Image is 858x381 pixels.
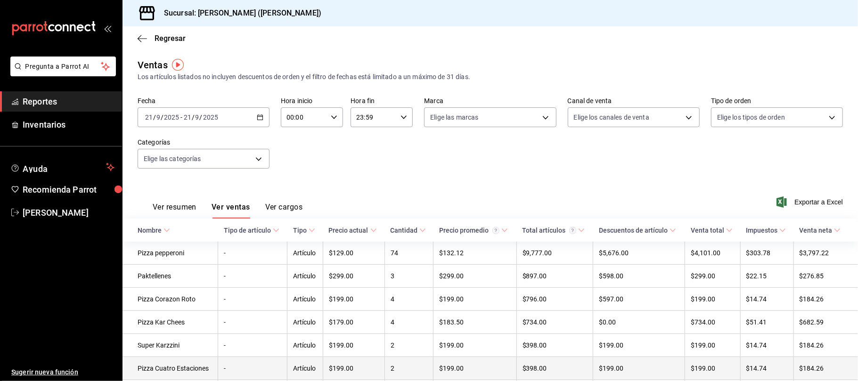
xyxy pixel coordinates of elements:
td: 4 [384,311,433,334]
input: -- [195,113,200,121]
td: $199.00 [323,334,385,357]
td: $184.26 [793,288,858,311]
td: Pizza Cuatro Estaciones [123,357,218,380]
td: $796.00 [516,288,593,311]
td: $22.15 [740,265,793,288]
td: 2 [384,334,433,357]
button: Pregunta a Parrot AI [10,57,116,76]
td: $299.00 [323,265,385,288]
span: Nombre [138,227,170,234]
label: Tipo de orden [711,98,843,105]
td: $299.00 [433,265,516,288]
td: 3 [384,265,433,288]
td: $184.26 [793,357,858,380]
input: -- [183,113,192,121]
td: - [218,311,287,334]
td: $179.00 [323,311,385,334]
label: Hora inicio [281,98,343,105]
span: Elige los canales de venta [574,113,649,122]
td: $303.78 [740,242,793,265]
h3: Sucursal: [PERSON_NAME] ([PERSON_NAME]) [156,8,321,19]
svg: El total artículos considera cambios de precios en los artículos así como costos adicionales por ... [569,227,576,234]
td: Pizza pepperoni [123,242,218,265]
div: Venta total [691,227,724,234]
td: $199.00 [593,357,685,380]
label: Hora fin [351,98,413,105]
input: -- [156,113,161,121]
span: / [153,113,156,121]
td: $199.00 [433,288,516,311]
td: $5,676.00 [593,242,685,265]
input: ---- [203,113,219,121]
div: navigation tabs [153,203,302,219]
span: Elige las marcas [430,113,478,122]
td: $597.00 [593,288,685,311]
td: $276.85 [793,265,858,288]
button: Exportar a Excel [778,196,843,208]
td: $129.00 [323,242,385,265]
span: / [161,113,163,121]
td: $199.00 [685,334,740,357]
label: Categorías [138,139,270,146]
span: Sugerir nueva función [11,367,114,377]
td: $14.74 [740,288,793,311]
span: Elige las categorías [144,154,201,163]
td: $183.50 [433,311,516,334]
td: Artículo [287,265,323,288]
td: $0.00 [593,311,685,334]
span: Venta neta [799,227,841,234]
td: Artículo [287,334,323,357]
span: [PERSON_NAME] [23,206,114,219]
label: Canal de venta [568,98,700,105]
td: $51.41 [740,311,793,334]
div: Descuentos de artículo [599,227,668,234]
span: / [200,113,203,121]
td: Artículo [287,357,323,380]
td: $199.00 [433,357,516,380]
td: Artículo [287,242,323,265]
button: Ver cargos [265,203,303,219]
span: Tipo [293,227,315,234]
span: Cantidad [390,227,426,234]
td: $199.00 [433,334,516,357]
span: Elige los tipos de orden [717,113,785,122]
label: Fecha [138,98,270,105]
td: $682.59 [793,311,858,334]
td: $299.00 [685,265,740,288]
span: Reportes [23,95,114,108]
td: Pizza Kar Chees [123,311,218,334]
td: $132.12 [433,242,516,265]
td: - [218,288,287,311]
span: Venta total [691,227,733,234]
td: $199.00 [323,288,385,311]
span: - [180,113,182,121]
a: Pregunta a Parrot AI [7,68,116,78]
div: Venta neta [799,227,832,234]
button: Regresar [138,34,186,43]
span: Pregunta a Parrot AI [25,62,101,72]
div: Total artículos [522,227,576,234]
div: Nombre [138,227,162,234]
div: Cantidad [390,227,417,234]
button: Ver ventas [212,203,250,219]
td: $199.00 [685,357,740,380]
td: 74 [384,242,433,265]
td: - [218,242,287,265]
td: $734.00 [685,311,740,334]
div: Precio promedio [439,227,499,234]
input: -- [145,113,153,121]
span: Inventarios [23,118,114,131]
img: Tooltip marker [172,59,184,71]
td: $199.00 [685,288,740,311]
input: ---- [163,113,180,121]
div: Impuestos [746,227,777,234]
div: Tipo [293,227,307,234]
td: $14.74 [740,357,793,380]
td: $184.26 [793,334,858,357]
td: - [218,357,287,380]
td: $14.74 [740,334,793,357]
div: Ventas [138,58,168,72]
td: - [218,265,287,288]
